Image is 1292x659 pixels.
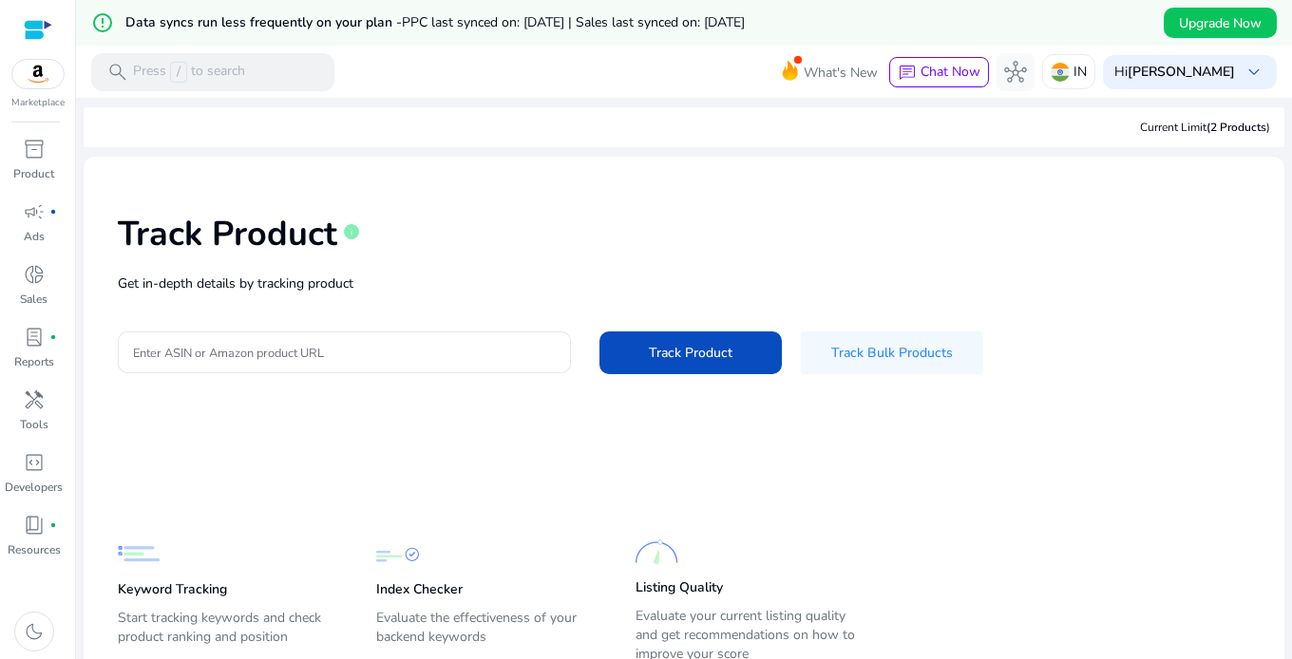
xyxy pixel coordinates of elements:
[1179,13,1262,33] span: Upgrade Now
[342,222,361,241] span: info
[8,541,61,558] p: Resources
[23,263,46,286] span: donut_small
[23,200,46,223] span: campaign
[133,62,245,83] p: Press to search
[23,451,46,474] span: code_blocks
[1140,119,1270,136] div: Current Limit )
[106,61,129,84] span: search
[1073,55,1087,88] p: IN
[402,13,745,31] span: PPC last synced on: [DATE] | Sales last synced on: [DATE]
[1114,66,1235,79] p: Hi
[14,353,54,370] p: Reports
[898,64,917,83] span: chat
[997,53,1035,91] button: hub
[1051,63,1070,82] img: in.svg
[13,165,54,182] p: Product
[921,63,980,81] span: Chat Now
[599,331,782,374] button: Track Product
[118,533,161,575] img: Keyword Tracking
[118,273,1250,293] p: Get in-depth details by tracking product
[23,326,46,348] span: lab_profile
[1243,61,1265,84] span: keyboard_arrow_down
[636,531,678,574] img: Listing Quality
[49,333,57,341] span: fiber_manual_record
[636,578,723,597] p: Listing Quality
[376,580,463,599] p: Index Checker
[118,214,337,254] h1: Track Product
[23,620,46,643] span: dark_mode
[118,580,227,599] p: Keyword Tracking
[23,138,46,160] span: inventory_2
[23,514,46,537] span: book_4
[1164,8,1277,38] button: Upgrade Now
[49,521,57,529] span: fiber_manual_record
[170,62,187,83] span: /
[376,533,419,575] img: Index Checker
[1206,120,1266,135] span: (2 Products
[125,15,745,31] h5: Data syncs run less frequently on your plan -
[11,96,65,110] p: Marketplace
[20,416,48,433] p: Tools
[804,56,878,89] span: What's New
[20,291,47,308] p: Sales
[91,11,114,34] mat-icon: error_outline
[831,343,953,363] span: Track Bulk Products
[12,60,64,88] img: amazon.svg
[1128,63,1235,81] b: [PERSON_NAME]
[649,343,732,363] span: Track Product
[23,388,46,411] span: handyman
[1004,61,1027,84] span: hub
[49,208,57,216] span: fiber_manual_record
[801,331,983,374] button: Track Bulk Products
[24,228,45,245] p: Ads
[889,57,989,87] button: chatChat Now
[5,479,63,496] p: Developers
